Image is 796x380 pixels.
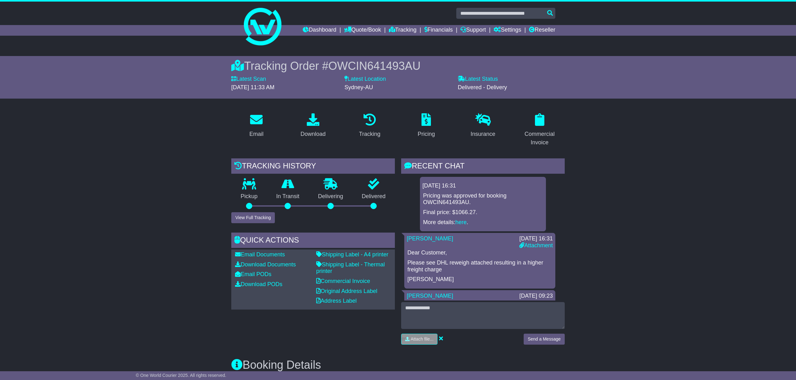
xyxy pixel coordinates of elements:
[355,111,385,141] a: Tracking
[455,219,467,225] a: here
[494,25,521,36] a: Settings
[423,209,543,216] p: Final price: $1066.27.
[309,193,353,200] p: Delivering
[316,298,357,304] a: Address Label
[235,271,271,277] a: Email PODs
[529,25,555,36] a: Reseller
[401,158,565,175] div: RECENT CHAT
[316,278,370,284] a: Commercial Invoice
[466,111,499,141] a: Insurance
[407,293,453,299] a: [PERSON_NAME]
[231,233,395,249] div: Quick Actions
[316,251,388,258] a: Shipping Label - A4 printer
[231,76,266,83] label: Latest Scan
[249,130,264,138] div: Email
[296,111,330,141] a: Download
[344,76,386,83] label: Latest Location
[407,235,453,242] a: [PERSON_NAME]
[407,300,552,307] p: Good Morning
[519,242,553,249] a: Attachment
[231,359,565,371] h3: Booking Details
[245,111,268,141] a: Email
[407,259,552,273] p: Please see DHL reweigh attached resulting in a higher freight charge
[407,249,552,256] p: Dear Customer,
[423,219,543,226] p: More details: .
[136,373,226,378] span: © One World Courier 2025. All rights reserved.
[301,130,326,138] div: Download
[316,288,377,294] a: Original Address Label
[353,193,395,200] p: Delivered
[344,84,373,90] span: Sydney-AU
[514,111,565,149] a: Commercial Invoice
[418,130,435,138] div: Pricing
[235,251,285,258] a: Email Documents
[231,84,275,90] span: [DATE] 11:33 AM
[519,235,553,242] div: [DATE] 16:31
[316,261,385,275] a: Shipping Label - Thermal printer
[407,276,552,283] p: [PERSON_NAME]
[518,130,561,147] div: Commercial Invoice
[235,281,282,287] a: Download PODs
[231,59,565,73] div: Tracking Order #
[458,76,498,83] label: Latest Status
[422,182,543,189] div: [DATE] 16:31
[328,59,421,72] span: OWCIN641493AU
[524,334,565,345] button: Send a Message
[344,25,381,36] a: Quote/Book
[235,261,296,268] a: Download Documents
[519,293,553,300] div: [DATE] 09:23
[303,25,336,36] a: Dashboard
[414,111,439,141] a: Pricing
[231,158,395,175] div: Tracking history
[460,25,486,36] a: Support
[231,193,267,200] p: Pickup
[423,193,543,206] p: Pricing was approved for booking OWCIN641493AU.
[231,212,275,223] button: View Full Tracking
[359,130,380,138] div: Tracking
[389,25,416,36] a: Tracking
[267,193,309,200] p: In Transit
[424,25,453,36] a: Financials
[470,130,495,138] div: Insurance
[458,84,507,90] span: Delivered - Delivery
